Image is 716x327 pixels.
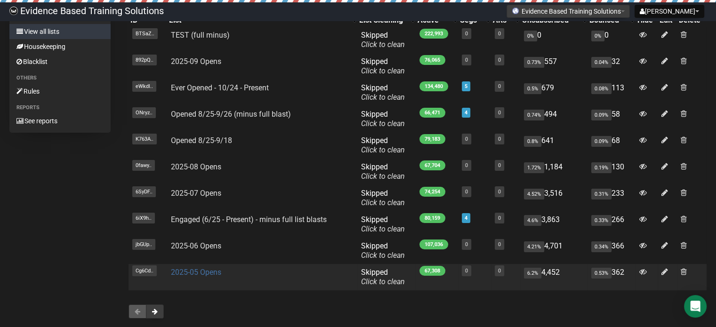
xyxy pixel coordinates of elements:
span: 4.21% [524,241,544,252]
a: Click to clean [361,224,405,233]
a: 0 [498,268,501,274]
td: 0 [587,27,635,53]
span: Skipped [361,31,405,49]
span: 79,183 [419,134,445,144]
td: 130 [587,159,635,185]
td: 4,701 [520,238,587,264]
span: 0.08% [591,83,611,94]
a: Rules [9,84,111,99]
td: 3,863 [520,211,587,238]
span: 80,159 [419,213,445,223]
a: TEST (full minus) [171,31,230,40]
td: 68 [587,132,635,159]
span: 892pQ.. [132,55,157,65]
td: 1,184 [520,159,587,185]
a: See reports [9,113,111,128]
span: Skipped [361,83,405,102]
li: Reports [9,102,111,113]
td: 641 [520,132,587,159]
a: 2025-07 Opens [171,189,221,198]
a: 0 [498,57,501,63]
a: 0 [465,162,468,168]
img: favicons [512,7,519,15]
span: Skipped [361,110,405,128]
a: Click to clean [361,145,405,154]
span: 6.2% [524,268,541,279]
a: 2025-09 Opens [171,57,221,66]
a: Opened 8/25-9/18 [171,136,232,145]
a: Click to clean [361,119,405,128]
a: Click to clean [361,251,405,260]
span: ONryz.. [132,107,156,118]
td: 266 [587,211,635,238]
span: BTSaZ.. [132,28,158,39]
span: 0% [591,31,604,41]
a: 0 [465,189,468,195]
span: Skipped [361,189,405,207]
span: 134,480 [419,81,448,91]
span: 0.53% [591,268,611,279]
span: 0fawy.. [132,160,155,171]
span: 0% [524,31,537,41]
span: 67,308 [419,266,445,276]
span: eWkdI.. [132,81,156,92]
a: 0 [498,241,501,247]
span: K763A.. [132,134,157,144]
span: 0.09% [591,110,611,120]
span: 0.74% [524,110,544,120]
span: 107,036 [419,239,448,249]
a: Click to clean [361,40,405,49]
a: Opened 8/25-9/26 (minus full blast) [171,110,291,119]
a: 0 [498,83,501,89]
span: 76,065 [419,55,445,65]
span: 0.5% [524,83,541,94]
span: 0.09% [591,136,611,147]
td: 557 [520,53,587,80]
span: 66,471 [419,108,445,118]
a: 2025-08 Opens [171,162,221,171]
td: 32 [587,53,635,80]
a: 0 [498,110,501,116]
span: 0.04% [591,57,611,68]
span: 0.8% [524,136,541,147]
button: [PERSON_NAME] [635,5,704,18]
a: 2025-05 Opens [171,268,221,277]
a: 0 [465,31,468,37]
span: 0.31% [591,189,611,199]
span: Skipped [361,57,405,75]
a: 4 [465,215,467,221]
li: Others [9,72,111,84]
a: Ever Opened - 10/24 - Present [171,83,269,92]
span: 1.72% [524,162,544,173]
button: Evidence Based Training Solutions [507,5,630,18]
a: 2025-06 Opens [171,241,221,250]
span: Skipped [361,136,405,154]
a: 0 [498,215,501,221]
span: 0.73% [524,57,544,68]
a: 0 [498,162,501,168]
a: 0 [498,31,501,37]
span: 67,704 [419,160,445,170]
a: Click to clean [361,198,405,207]
a: 0 [498,136,501,142]
span: Skipped [361,162,405,181]
a: 0 [465,136,468,142]
span: Skipped [361,241,405,260]
span: 4.52% [524,189,544,199]
td: 233 [587,185,635,211]
a: Click to clean [361,93,405,102]
span: 0.34% [591,241,611,252]
td: 679 [520,80,587,106]
a: Housekeeping [9,39,111,54]
span: jbGUp.. [132,239,155,250]
td: 113 [587,80,635,106]
td: 494 [520,106,587,132]
a: Click to clean [361,172,405,181]
span: 222,993 [419,29,448,39]
span: Skipped [361,215,405,233]
a: 5 [465,83,467,89]
a: 0 [465,57,468,63]
span: 74,254 [419,187,445,197]
a: Click to clean [361,66,405,75]
a: Click to clean [361,277,405,286]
